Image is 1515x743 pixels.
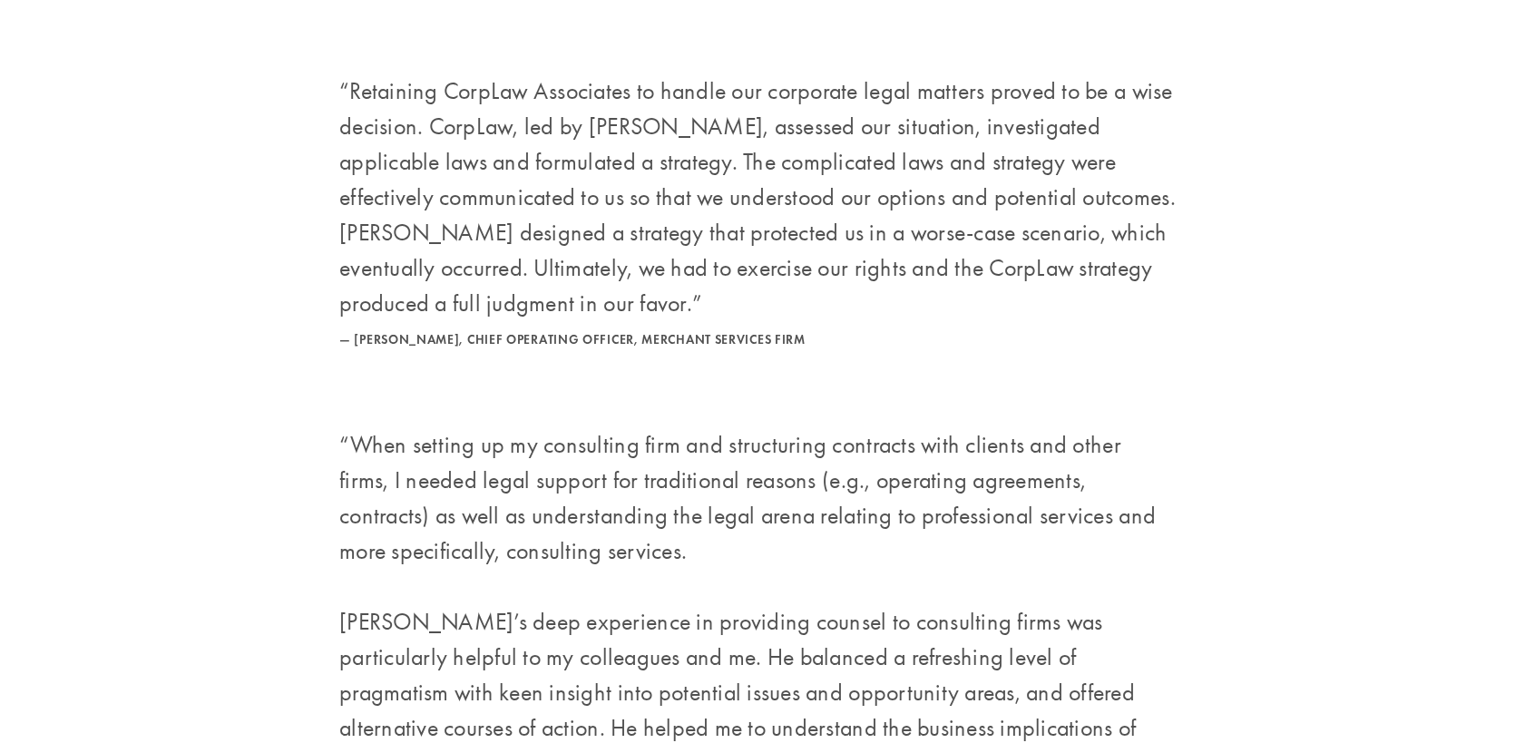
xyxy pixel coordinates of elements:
[339,431,350,459] span: “
[692,289,702,318] span: ”
[339,73,1176,321] blockquote: Retaining CorpLaw Associates to handle our corporate legal matters proved to be a wise decision. ...
[339,77,349,105] span: “
[339,321,1176,353] figcaption: — [PERSON_NAME], Chief Operating Officer, Merchant Services Firm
